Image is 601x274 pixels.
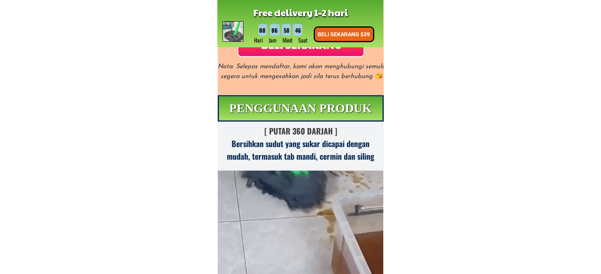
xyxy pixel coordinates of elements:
h3: Nota: Selepas mendaftar, kami akan menghubungi semula segera untuk mengesahkan jadi sila terus be... [218,62,385,82]
span: [ PUTAR 360 DARJAH ] [264,125,337,137]
div: Hari Jam Minit Saat [243,36,318,45]
span: Free delivery 1–2 hari [253,6,348,19]
h3: PENGGUNAAN PRODUK [218,101,383,115]
p: BELI SEKARANG $39 [315,28,373,41]
span: Bersihkan sudut yang sukar dicapai dengan mudah, termasuk tab mandi, cermin dan siling [227,138,374,162]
